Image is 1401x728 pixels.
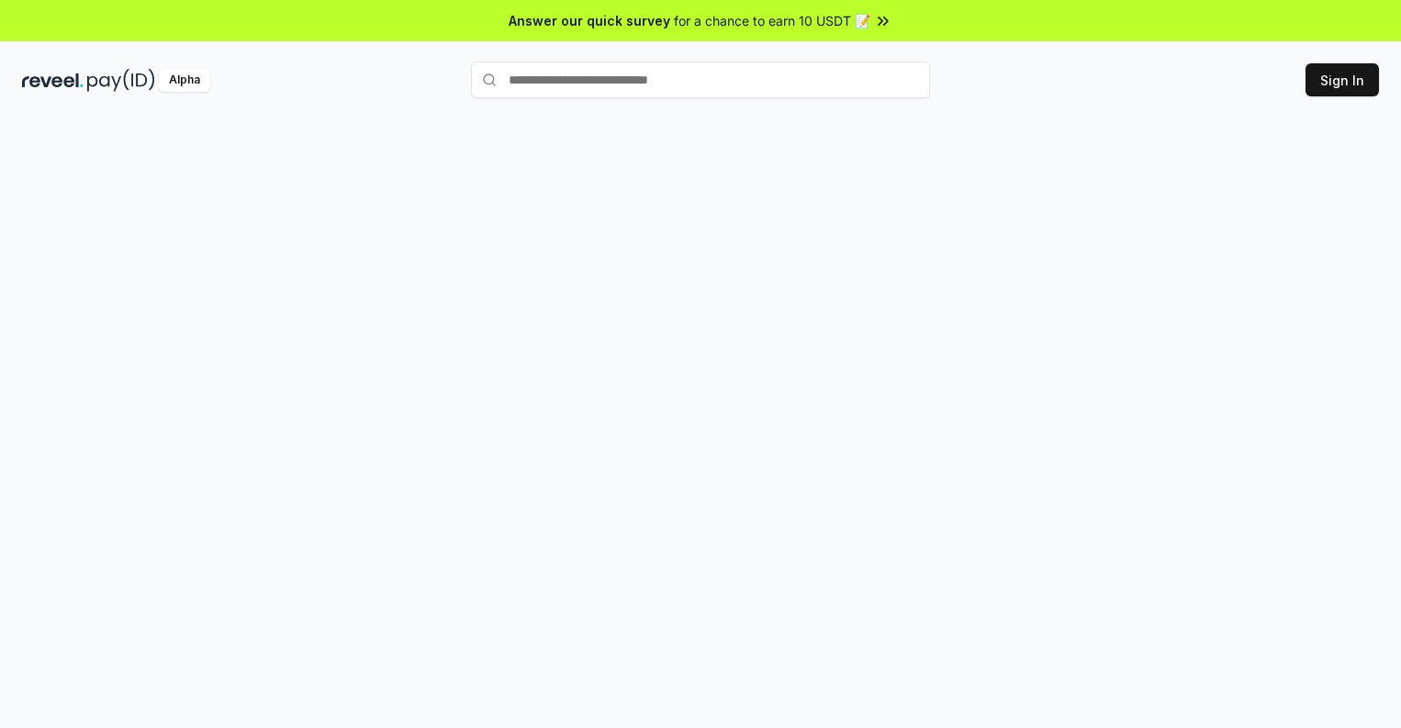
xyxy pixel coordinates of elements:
[1306,63,1379,96] button: Sign In
[509,11,670,30] span: Answer our quick survey
[674,11,870,30] span: for a chance to earn 10 USDT 📝
[159,69,210,92] div: Alpha
[87,69,155,92] img: pay_id
[22,69,84,92] img: reveel_dark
